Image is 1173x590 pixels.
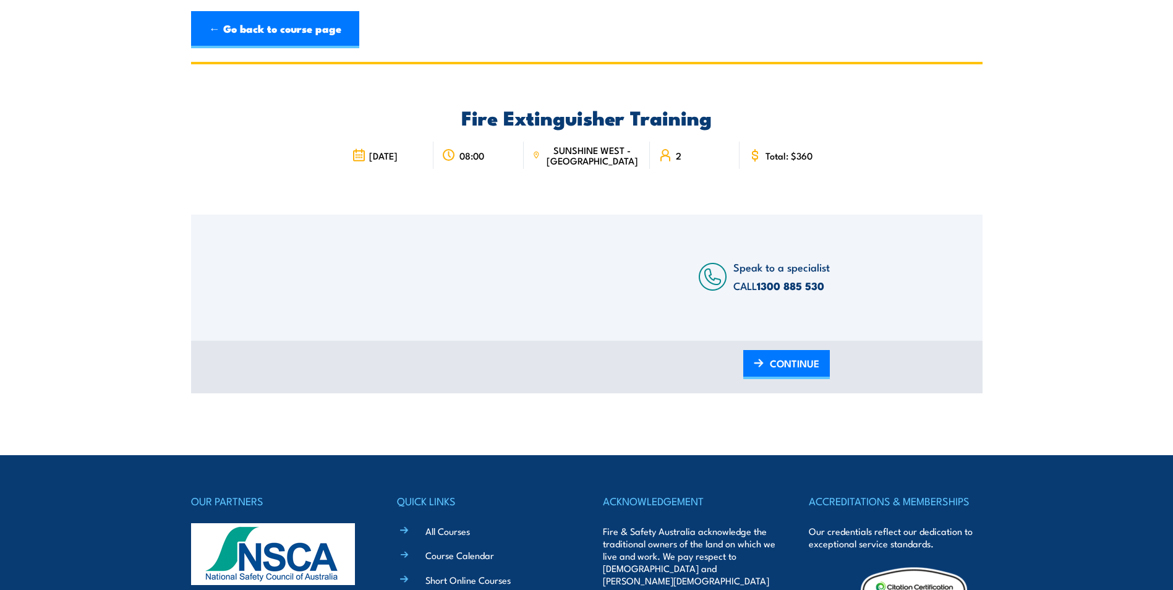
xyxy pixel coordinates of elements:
h4: QUICK LINKS [397,492,570,510]
h4: ACCREDITATIONS & MEMBERSHIPS [809,492,982,510]
p: Our credentials reflect our dedication to exceptional service standards. [809,525,982,550]
a: Short Online Courses [425,573,511,586]
span: SUNSHINE WEST - [GEOGRAPHIC_DATA] [544,145,641,166]
span: 2 [676,150,681,161]
span: Total: $360 [766,150,813,161]
a: Course Calendar [425,549,494,562]
h4: OUR PARTNERS [191,492,364,510]
span: 08:00 [459,150,484,161]
a: 1300 885 530 [757,278,824,294]
a: CONTINUE [743,350,830,379]
h2: Fire Extinguisher Training [343,108,830,126]
span: [DATE] [369,150,398,161]
span: CONTINUE [770,347,819,380]
a: ← Go back to course page [191,11,359,48]
a: All Courses [425,524,470,537]
span: Speak to a specialist CALL [733,259,830,293]
h4: ACKNOWLEDGEMENT [603,492,776,510]
img: nsca-logo-footer [191,523,355,585]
